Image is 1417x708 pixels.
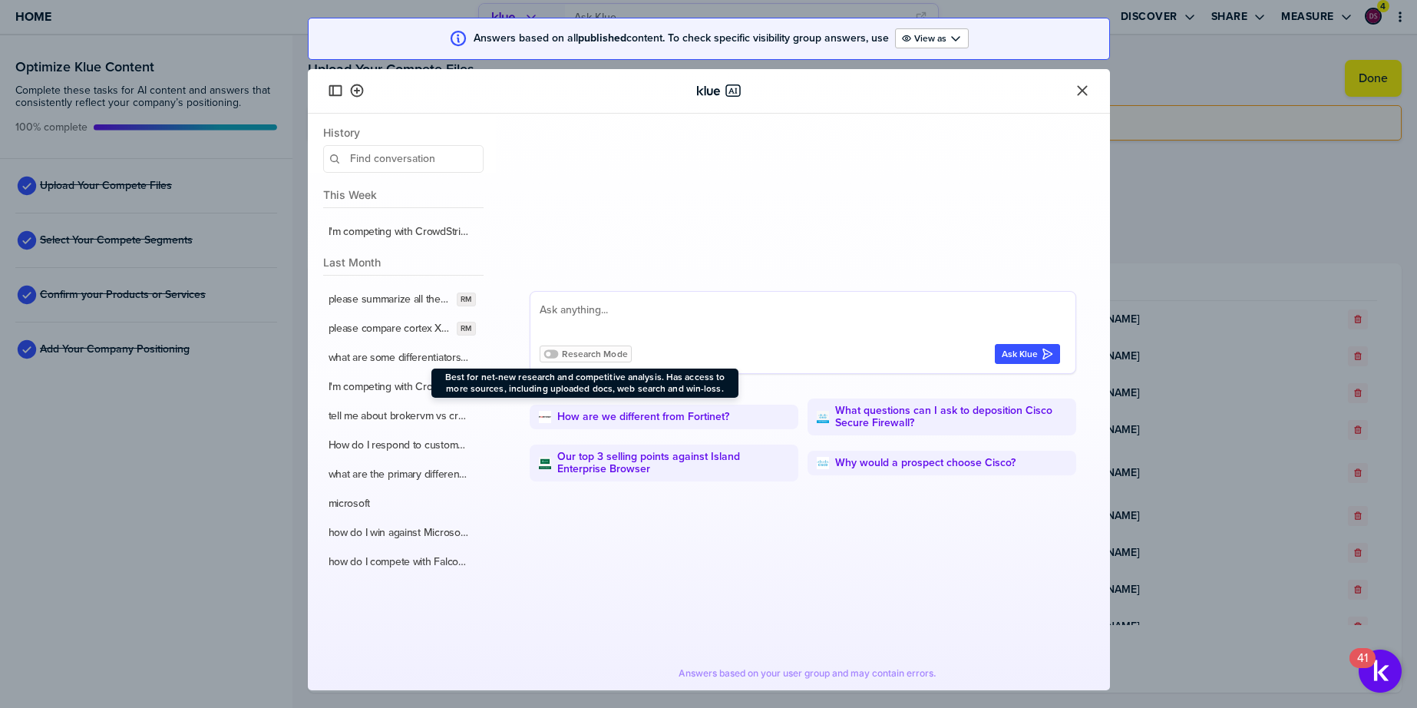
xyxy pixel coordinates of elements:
label: View as [914,32,946,45]
span: Answers based on your user group and may contain errors. [679,667,936,680]
label: what are the primary differentiators between xdr and falcon? [329,468,470,481]
label: tell me about brokervm vs crowdstrike [329,409,470,423]
label: please summarize all the news from CrowdStrike in the last month, especially anything that relate... [329,293,451,306]
span: Best for net-new research and competitive analysis. Has access to more sources, including uploade... [438,372,732,395]
span: Answers based on all content. To check specific visibility group answers, use [474,32,889,45]
span: This Week [323,188,484,201]
button: what are some differentiators between XDR and falcon that are quanitifiable? [318,343,487,372]
input: Find conversation [323,145,484,173]
div: Ask Klue [1002,348,1053,360]
label: how do I win against Microsoft? [329,526,470,540]
strong: published [578,30,626,46]
button: how do I compete with Falcon flex? [318,548,487,577]
button: Open Drop [895,28,969,48]
span: Research Mode [562,349,628,360]
img: How are we different from Fortinet? [539,411,551,423]
button: please summarize all the news from CrowdStrike in the last month, especially anything that relate... [318,285,487,314]
img: Our top 3 selling points against Island Enterprise Browser [539,457,551,469]
button: How do I respond to customer objections and Crowdstrike traps [318,431,487,460]
a: Our top 3 selling points against Island Enterprise Browser [557,451,789,475]
a: Why would a prospect choose Cisco? [835,457,1016,469]
button: how do I win against Microsoft? [318,518,487,548]
label: microsoft [329,497,370,511]
img: Why would a prospect choose Cisco? [817,457,829,469]
label: How do I respond to customer objections and Crowdstrike traps [329,438,470,452]
label: please compare cortex XDR to Falcon insight [329,322,451,336]
button: tell me about brokervm vs crowdstrike [318,402,487,431]
button: I'm competing with CrowdStrike Falcon. Where should I start? [318,217,487,246]
span: Last Month [323,256,484,269]
a: How are we different from Fortinet? [557,411,729,423]
button: what are the primary differentiators between xdr and falcon? [318,460,487,489]
label: what are some differentiators between XDR and falcon that are quanitifiable? [329,351,470,365]
span: RM [461,293,471,306]
label: I'm competing with CrowdStrike Falcon. what are my main differentiators? [329,380,470,394]
a: What questions can I ask to deposition Cisco Secure Firewall? [835,405,1067,429]
span: History [323,126,484,139]
label: I'm competing with CrowdStrike Falcon. Where should I start? [329,225,470,239]
button: please compare cortex XDR to Falcon insightRM [318,314,487,343]
div: 41 [1357,658,1368,678]
button: Open Resource Center, 41 new notifications [1359,650,1402,693]
button: microsoft [318,489,487,518]
button: Ask Klue [995,344,1060,364]
span: RM [461,323,471,335]
img: What questions can I ask to deposition Cisco Secure Firewall? [817,411,829,423]
button: Close [1073,81,1092,100]
button: I'm competing with CrowdStrike Falcon. what are my main differentiators? [318,372,487,402]
label: how do I compete with Falcon flex? [329,555,470,569]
